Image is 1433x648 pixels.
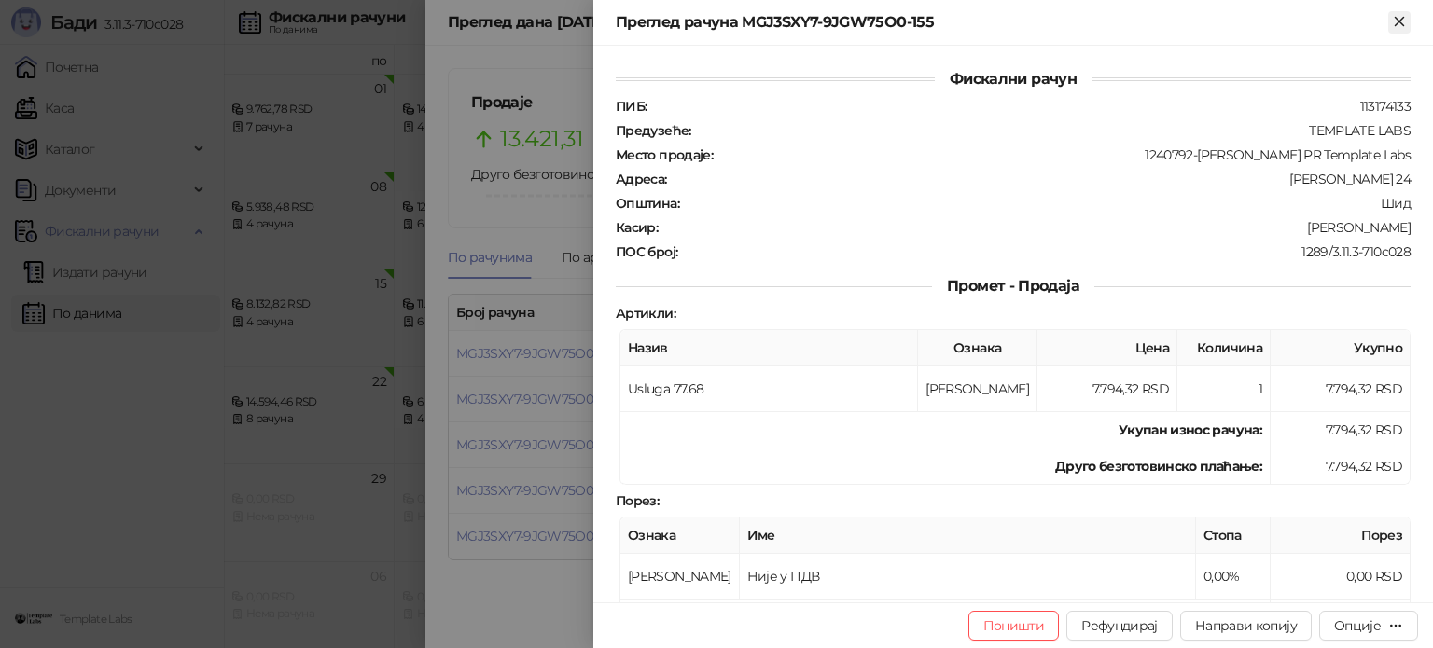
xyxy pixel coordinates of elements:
td: [PERSON_NAME] [620,554,740,600]
div: Преглед рачуна MGJ3SXY7-9JGW75O0-155 [616,11,1388,34]
td: 7.794,32 RSD [1271,412,1411,448]
div: [PERSON_NAME] [660,219,1412,236]
th: Ознака [918,330,1037,366]
strong: Адреса : [616,171,667,187]
td: 7.794,32 RSD [1037,366,1177,412]
span: Фискални рачун [935,70,1092,88]
td: Usluga 77.68 [620,366,918,412]
th: Порез [1271,517,1411,554]
button: Направи копију [1180,611,1312,641]
th: Укупно [1271,330,1411,366]
span: Промет - Продаја [932,277,1094,295]
td: 1 [1177,366,1271,412]
strong: Укупан износ рачуна : [1119,421,1262,438]
div: TEMPLATE LABS [693,122,1412,139]
strong: ПОС број : [616,243,677,260]
th: Ознака [620,517,740,554]
strong: Порез : [616,492,659,509]
td: Није у ПДВ [740,554,1196,600]
button: Close [1388,11,1411,34]
span: Направи копију [1195,617,1297,634]
td: [PERSON_NAME] [918,366,1037,412]
div: 1289/3.11.3-710c028 [679,243,1412,260]
strong: Општина : [616,195,679,212]
td: 0,00% [1196,554,1271,600]
div: 113174133 [648,98,1412,115]
div: Шид [681,195,1412,212]
button: Рефундирај [1066,611,1173,641]
strong: Друго безготовинско плаћање : [1055,458,1262,475]
div: [PERSON_NAME] 24 [669,171,1412,187]
div: Опције [1334,617,1381,634]
th: Назив [620,330,918,366]
td: 0,00 RSD [1271,600,1411,636]
th: Количина [1177,330,1271,366]
th: Цена [1037,330,1177,366]
div: 1240792-[PERSON_NAME] PR Template Labs [715,146,1412,163]
th: Стопа [1196,517,1271,554]
strong: Артикли : [616,305,675,322]
button: Поништи [968,611,1060,641]
strong: Касир : [616,219,658,236]
button: Опције [1319,611,1418,641]
td: 0,00 RSD [1271,554,1411,600]
strong: Место продаје : [616,146,713,163]
td: 7.794,32 RSD [1271,448,1411,485]
strong: Предузеће : [616,122,691,139]
td: 7.794,32 RSD [1271,366,1411,412]
strong: ПИБ : [616,98,647,115]
th: Име [740,517,1196,554]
